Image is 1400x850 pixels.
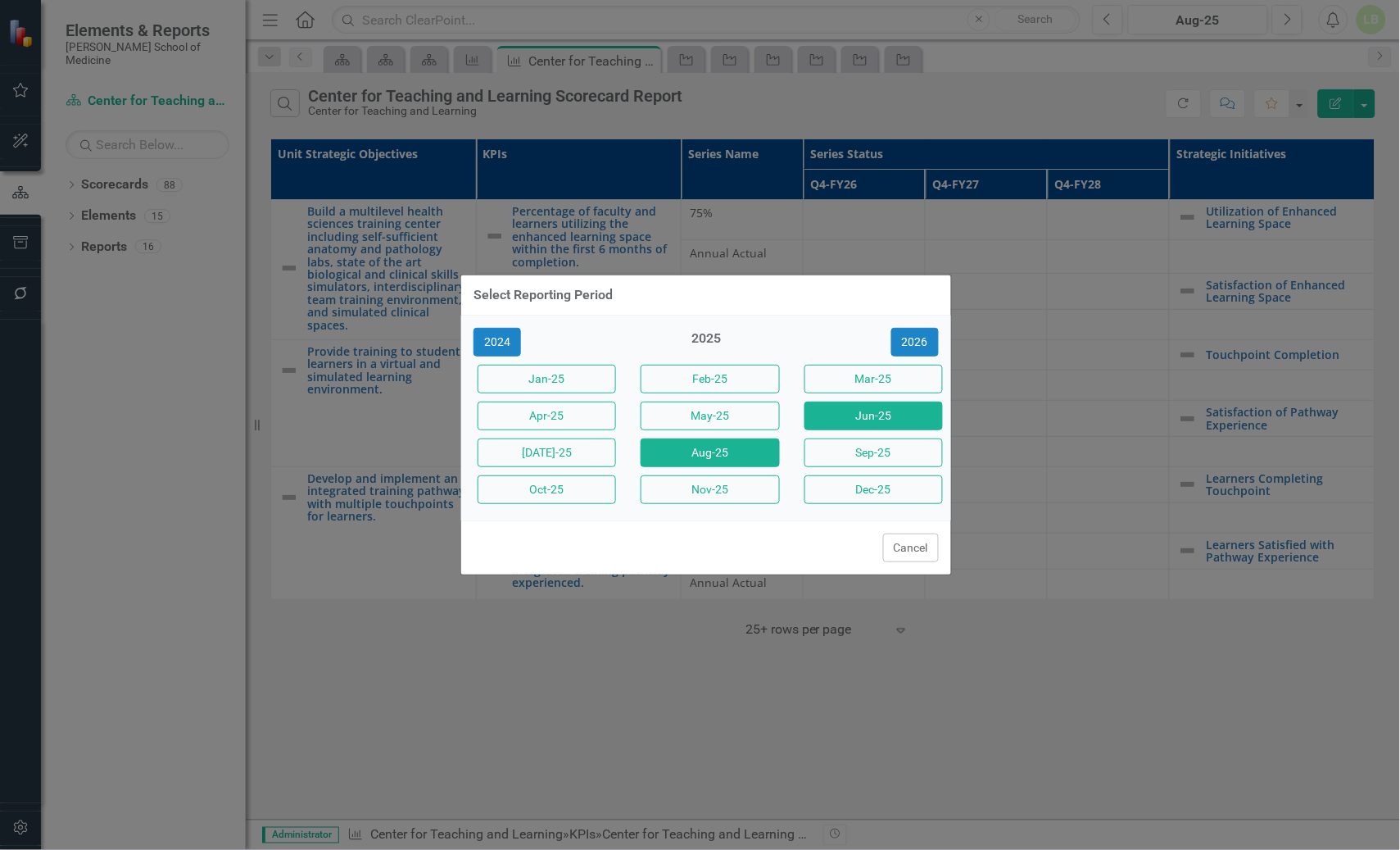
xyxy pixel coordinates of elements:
button: Cancel [883,534,939,562]
button: Aug-25 [641,439,779,467]
button: 2024 [473,328,521,357]
button: Jan-25 [478,365,616,393]
button: Apr-25 [478,402,616,430]
div: 2025 [637,330,775,357]
button: Feb-25 [641,365,779,393]
button: Oct-25 [478,475,616,504]
button: Jun-25 [804,402,943,430]
button: Mar-25 [804,365,943,393]
div: Select Reporting Period [473,288,613,302]
button: [DATE]-25 [478,439,616,467]
button: 2026 [891,328,939,357]
button: Sep-25 [804,439,943,467]
button: Dec-25 [804,475,943,504]
button: May-25 [641,402,779,430]
button: Nov-25 [641,475,779,504]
